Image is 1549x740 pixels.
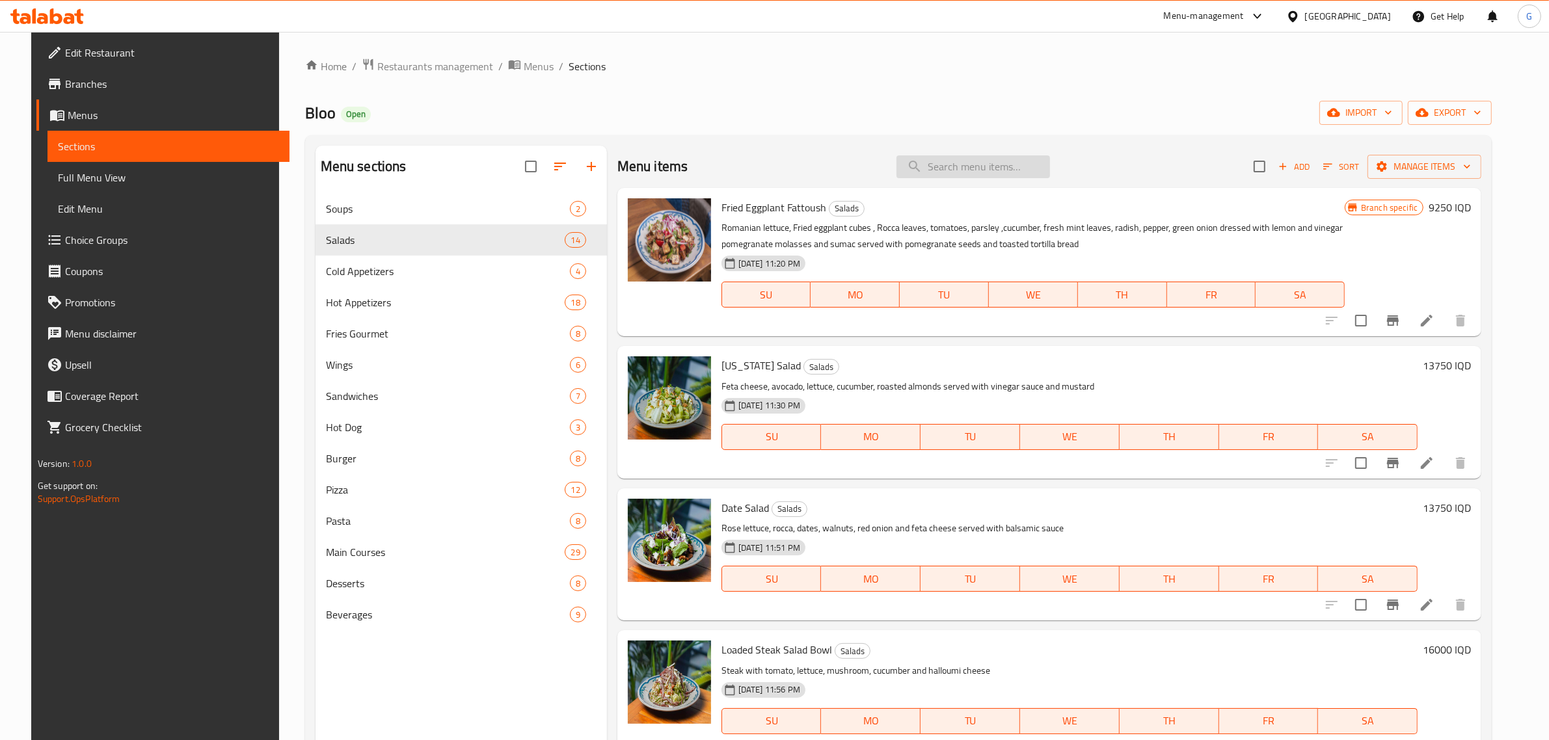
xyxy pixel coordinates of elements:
div: Hot Appetizers18 [316,287,607,318]
span: SA [1323,570,1412,588]
span: FR [1224,711,1313,730]
a: Coverage Report [36,380,290,412]
span: SA [1323,427,1412,446]
span: Sort [1323,159,1359,174]
span: Pasta [326,513,570,529]
span: export [1418,105,1481,121]
a: Branches [36,68,290,99]
div: Salads [326,232,565,248]
button: Add section [576,151,607,182]
button: SA [1318,424,1418,450]
span: [US_STATE] Salad [721,356,801,375]
button: SA [1256,282,1345,308]
button: TH [1120,566,1219,592]
span: TH [1125,570,1214,588]
a: Full Menu View [47,162,290,193]
a: Edit Restaurant [36,37,290,68]
a: Promotions [36,287,290,318]
button: FR [1219,424,1319,450]
span: Get support on: [38,477,98,494]
span: Salads [835,644,870,659]
div: items [570,419,586,435]
span: [DATE] 11:56 PM [733,683,805,696]
span: FR [1224,427,1313,446]
div: Hot Dog3 [316,412,607,443]
button: TH [1120,424,1219,450]
div: items [565,482,586,497]
span: Choice Groups [65,232,280,248]
span: Burger [326,451,570,466]
span: FR [1224,570,1313,588]
span: Menus [68,107,280,123]
button: Branch-specific-item [1377,447,1408,479]
span: 8 [571,515,586,527]
button: TU [921,566,1020,592]
h6: 13750 IQD [1423,356,1471,375]
button: MO [821,708,921,734]
button: TU [921,424,1020,450]
span: Full Menu View [58,170,280,185]
span: 2 [571,203,586,215]
span: Date Salad [721,498,769,518]
span: Manage items [1378,159,1471,175]
div: Main Courses29 [316,536,607,568]
span: SU [727,711,816,730]
img: Loaded Steak Salad Bowl [628,641,711,724]
span: G [1526,9,1532,23]
span: 7 [571,390,586,403]
a: Home [305,59,347,74]
span: Select to update [1347,591,1375,618]
p: Steak with tomato, lettuce, mushroom, cucumber and halloumi cheese [721,663,1418,679]
span: Add item [1273,157,1315,177]
span: 4 [571,265,586,278]
button: export [1408,101,1492,125]
h6: 16000 IQD [1423,641,1471,659]
span: 1.0.0 [72,455,92,472]
span: MO [826,570,915,588]
button: Manage items [1367,155,1481,179]
div: items [570,357,586,373]
button: import [1319,101,1403,125]
span: Coupons [65,263,280,279]
button: TU [921,708,1020,734]
p: Romanian lettuce, Fried eggplant cubes , Rocca leaves, tomatoes, parsley ,cucumber, fresh mint le... [721,220,1345,252]
img: California Salad [628,356,711,440]
button: FR [1167,282,1256,308]
nav: Menu sections [316,188,607,635]
li: / [352,59,357,74]
button: MO [821,424,921,450]
span: Beverages [326,607,570,622]
span: MO [826,427,915,446]
button: Branch-specific-item [1377,589,1408,620]
p: Rose lettuce, rocca, dates, walnuts, red onion and feta cheese served with balsamic sauce [721,520,1418,536]
span: Sections [569,59,606,74]
div: Salads [803,359,839,375]
div: Salads [835,643,870,659]
button: Add [1273,157,1315,177]
span: import [1330,105,1392,121]
span: [DATE] 11:20 PM [733,258,805,270]
span: Version: [38,455,70,472]
span: Upsell [65,357,280,373]
a: Coupons [36,256,290,287]
div: Desserts8 [316,568,607,599]
span: WE [994,285,1073,304]
div: items [565,295,586,310]
span: SA [1261,285,1340,304]
span: Wings [326,357,570,373]
span: 14 [565,234,585,246]
div: [GEOGRAPHIC_DATA] [1305,9,1391,23]
a: Restaurants management [362,58,493,75]
div: items [570,513,586,529]
div: Sandwiches [326,388,570,404]
div: Main Courses [326,544,565,560]
div: Burger8 [316,443,607,474]
span: 12 [565,484,585,496]
div: Desserts [326,575,570,591]
span: Branch specific [1356,202,1423,214]
span: 18 [565,297,585,309]
span: Salads [772,501,807,516]
span: Edit Restaurant [65,45,280,60]
button: TU [900,282,989,308]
